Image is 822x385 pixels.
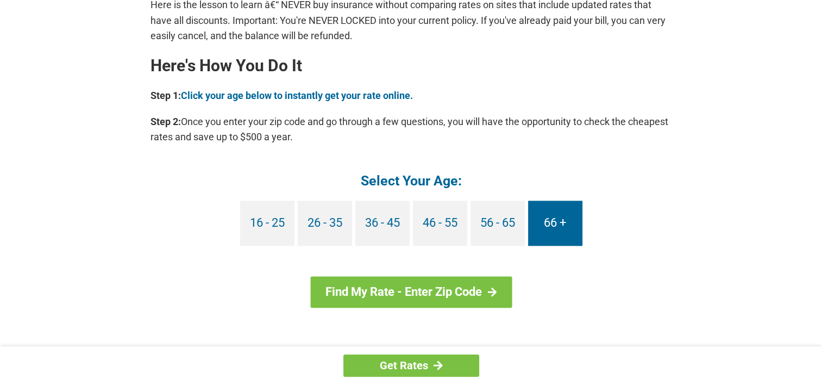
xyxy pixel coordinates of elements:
[150,116,181,127] b: Step 2:
[470,201,525,246] a: 56 - 65
[150,114,672,145] p: Once you enter your zip code and go through a few questions, you will have the opportunity to che...
[310,276,512,308] a: Find My Rate - Enter Zip Code
[150,90,181,101] b: Step 1:
[181,90,413,101] a: Click your age below to instantly get your rate online.
[150,57,672,74] h2: Here's How You Do It
[298,201,352,246] a: 26 - 35
[343,355,479,377] a: Get Rates
[528,201,582,246] a: 66 +
[355,201,410,246] a: 36 - 45
[413,201,467,246] a: 46 - 55
[150,172,672,190] h4: Select Your Age:
[240,201,294,246] a: 16 - 25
